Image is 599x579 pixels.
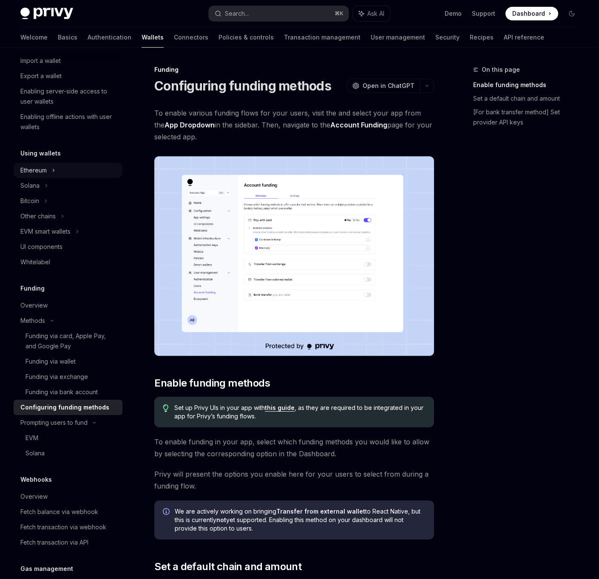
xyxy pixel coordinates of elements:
[26,387,98,397] div: Funding via bank account
[14,430,122,446] a: EVM
[470,27,494,48] a: Recipes
[216,516,226,523] strong: not
[165,121,215,129] strong: App Dropdown
[20,211,56,221] div: Other chains
[353,6,390,21] button: Ask AI
[20,86,117,107] div: Enabling server-side access to user wallets
[482,65,520,75] span: On this page
[14,328,122,354] a: Funding via card, Apple Pay, and Google Pay
[20,537,88,548] div: Fetch transaction via API
[367,9,384,18] span: Ask AI
[473,92,585,105] a: Set a default chain and amount
[14,400,122,415] a: Configuring funding methods
[175,507,426,533] span: We are actively working on bringing to React Native, but this is currently yet supported. Enablin...
[154,78,331,93] h1: Configuring funding methods
[154,156,434,356] img: Fundingupdate PNG
[20,564,73,574] h5: Gas management
[14,354,122,369] a: Funding via wallet
[20,71,62,81] div: Export a wallet
[20,522,106,532] div: Fetch transaction via webhook
[371,27,425,48] a: User management
[14,84,122,109] a: Enabling server-side access to user wallets
[276,508,365,515] strong: Transfer from external wallet
[445,9,462,18] a: Demo
[335,10,344,17] span: ⌘ K
[20,300,48,311] div: Overview
[504,27,544,48] a: API reference
[225,8,249,19] div: Search...
[14,504,122,520] a: Fetch balance via webhook
[20,507,98,517] div: Fetch balance via webhook
[20,257,50,267] div: Whitelabel
[505,7,558,20] a: Dashboard
[20,418,88,428] div: Prompting users to fund
[14,298,122,313] a: Overview
[265,404,295,412] a: this guide
[14,384,122,400] a: Funding via bank account
[512,9,545,18] span: Dashboard
[20,27,48,48] a: Welcome
[26,433,38,443] div: EVM
[154,468,434,492] span: Privy will present the options you enable here for your users to select from during a funding flow.
[154,376,270,390] span: Enable funding methods
[14,109,122,135] a: Enabling offline actions with user wallets
[154,436,434,460] span: To enable funding in your app, select which funding methods you would like to allow by selecting ...
[154,560,301,573] span: Set a default chain and amount
[20,148,61,158] h5: Using wallets
[20,226,71,237] div: EVM smart wallets
[20,316,45,326] div: Methods
[14,535,122,550] a: Fetch transaction via API
[14,239,122,254] a: UI components
[472,9,495,18] a: Support
[20,402,109,412] div: Configuring funding methods
[20,242,62,252] div: UI components
[26,372,88,382] div: Funding via exchange
[142,27,164,48] a: Wallets
[88,27,131,48] a: Authentication
[26,331,117,351] div: Funding via card, Apple Pay, and Google Pay
[174,404,426,421] span: Set up Privy UIs in your app with , as they are required to be integrated in your app for Privy’s...
[154,107,434,143] span: To enable various funding flows for your users, visit the and select your app from the in the sid...
[58,27,77,48] a: Basics
[347,79,420,93] button: Open in ChatGPT
[20,8,73,20] img: dark logo
[20,474,52,485] h5: Webhooks
[473,105,585,129] a: [For bank transfer method] Set provider API keys
[219,27,274,48] a: Policies & controls
[14,68,122,84] a: Export a wallet
[209,6,349,21] button: Search...⌘K
[20,181,40,191] div: Solana
[435,27,460,48] a: Security
[14,446,122,461] a: Solana
[163,508,171,517] svg: Info
[20,283,45,294] h5: Funding
[26,356,76,367] div: Funding via wallet
[565,7,579,20] button: Toggle dark mode
[20,491,48,502] div: Overview
[284,27,361,48] a: Transaction management
[174,27,208,48] a: Connectors
[14,520,122,535] a: Fetch transaction via webhook
[26,448,45,458] div: Solana
[20,112,117,132] div: Enabling offline actions with user wallets
[14,489,122,504] a: Overview
[20,196,39,206] div: Bitcoin
[163,404,169,412] svg: Tip
[20,165,47,175] div: Ethereum
[154,65,434,74] div: Funding
[14,254,122,270] a: Whitelabel
[473,78,585,92] a: Enable funding methods
[363,82,414,90] span: Open in ChatGPT
[330,121,387,130] a: Account Funding
[14,369,122,384] a: Funding via exchange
